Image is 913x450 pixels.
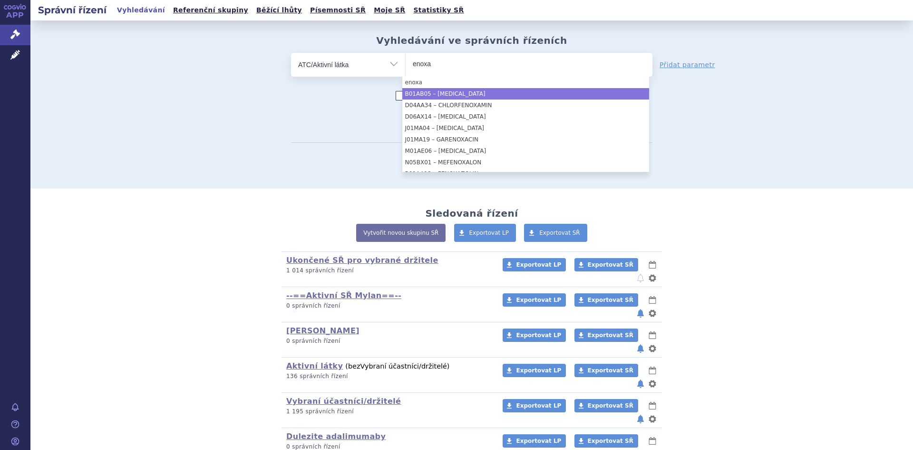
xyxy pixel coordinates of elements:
[588,402,633,409] span: Exportovat SŘ
[396,91,548,100] label: Zahrnout [DEMOGRAPHIC_DATA] přípravky
[469,230,509,236] span: Exportovat LP
[410,4,466,17] a: Statistiky SŘ
[356,224,446,242] a: Vytvořit novou skupinu SŘ
[402,88,649,100] li: B01AB05 – [MEDICAL_DATA]
[425,208,518,219] h2: Sledovaná řízení
[636,413,645,425] button: notifikace
[503,434,566,448] a: Exportovat LP
[286,361,343,370] a: Aktivní látky
[516,332,561,339] span: Exportovat LP
[524,224,587,242] a: Exportovat SŘ
[286,397,401,406] a: Vybraní účastníci/držitelé
[286,302,490,310] p: 0 správních řízení
[345,362,449,370] span: (bez )
[402,168,649,180] li: R01AA12 – FENOXAZOLIN
[636,343,645,354] button: notifikace
[286,372,490,380] p: 136 správních řízení
[539,230,580,236] span: Exportovat SŘ
[503,258,566,271] a: Exportovat LP
[402,111,649,122] li: D06AX14 – [MEDICAL_DATA]
[286,432,386,441] a: Dulezite adalimumaby
[648,378,657,390] button: nastavení
[30,3,114,17] h2: Správní řízení
[648,272,657,284] button: nastavení
[286,291,401,300] a: --==Aktivní SŘ Mylan==--
[516,367,561,374] span: Exportovat LP
[636,308,645,319] button: notifikace
[286,256,438,265] a: Ukončené SŘ pro vybrané držitele
[574,258,638,271] a: Exportovat SŘ
[376,35,567,46] h2: Vyhledávání ve správních řízeních
[503,293,566,307] a: Exportovat LP
[454,224,516,242] a: Exportovat LP
[648,259,657,270] button: lhůty
[648,294,657,306] button: lhůty
[286,326,359,335] a: [PERSON_NAME]
[253,4,305,17] a: Běžící lhůty
[503,399,566,412] a: Exportovat LP
[402,77,649,88] li: enoxa
[588,332,633,339] span: Exportovat SŘ
[402,157,649,168] li: N05BX01 – MEFENOXALON
[648,330,657,341] button: lhůty
[660,60,715,70] a: Přidat parametr
[574,293,638,307] a: Exportovat SŘ
[648,435,657,447] button: lhůty
[648,308,657,319] button: nastavení
[286,408,490,416] p: 1 195 správních řízení
[307,4,369,17] a: Písemnosti SŘ
[371,4,408,17] a: Moje SŘ
[360,362,447,370] span: Vybraní účastníci/držitelé
[648,413,657,425] button: nastavení
[402,122,649,134] li: J01MA04 – [MEDICAL_DATA]
[588,438,633,444] span: Exportovat SŘ
[170,4,251,17] a: Referenční skupiny
[648,343,657,354] button: nastavení
[516,438,561,444] span: Exportovat LP
[574,364,638,377] a: Exportovat SŘ
[503,329,566,342] a: Exportovat LP
[588,297,633,303] span: Exportovat SŘ
[402,100,649,111] li: D04AA34 – CHLORFENOXAMIN
[286,267,490,275] p: 1 014 správních řízení
[516,297,561,303] span: Exportovat LP
[648,365,657,376] button: lhůty
[574,434,638,448] a: Exportovat SŘ
[402,134,649,145] li: J01MA19 – GARENOXACIN
[648,400,657,411] button: lhůty
[516,402,561,409] span: Exportovat LP
[503,364,566,377] a: Exportovat LP
[516,261,561,268] span: Exportovat LP
[286,337,490,345] p: 0 správních řízení
[636,378,645,390] button: notifikace
[402,145,649,157] li: M01AE06 – [MEDICAL_DATA]
[574,399,638,412] a: Exportovat SŘ
[114,4,168,17] a: Vyhledávání
[588,367,633,374] span: Exportovat SŘ
[636,272,645,284] button: notifikace
[588,261,633,268] span: Exportovat SŘ
[574,329,638,342] a: Exportovat SŘ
